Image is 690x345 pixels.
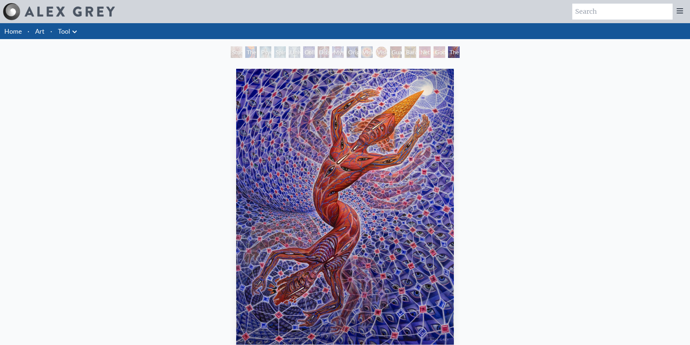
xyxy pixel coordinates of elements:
div: Study for the Great Turn [231,46,242,58]
div: Universal Mind Lattice [289,46,300,58]
li: · [25,23,32,39]
input: Search [572,4,673,20]
div: Vision Crystal [361,46,373,58]
div: The Great Turn [448,46,460,58]
div: Net of Being [419,46,431,58]
div: Dissectional Art for Tool's Lateralus CD [318,46,329,58]
div: Spiritual Energy System [274,46,286,58]
a: Art [35,26,45,36]
div: Collective Vision [303,46,315,58]
div: Original Face [347,46,358,58]
img: The-Great-Turn-2021-Alex-Grey-watermarked.jpg [236,69,454,345]
div: Vision [PERSON_NAME] [376,46,387,58]
a: Home [4,27,22,35]
div: Bardo Being [405,46,416,58]
div: Guardian of Infinite Vision [390,46,402,58]
div: Godself [434,46,445,58]
div: Mystic Eye [332,46,344,58]
div: The Torch [245,46,257,58]
a: Tool [58,26,70,36]
div: Psychic Energy System [260,46,271,58]
li: · [47,23,55,39]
